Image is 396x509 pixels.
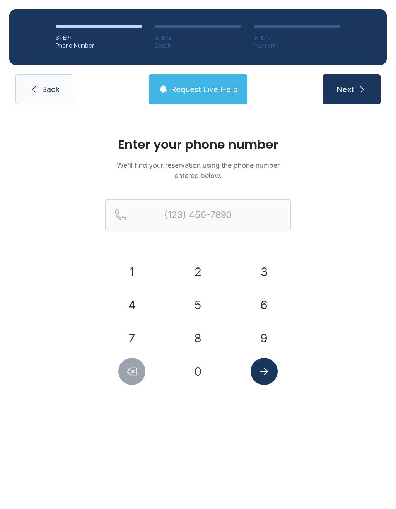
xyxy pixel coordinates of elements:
[105,199,291,230] input: Reservation phone number
[155,34,241,42] div: STEP 2
[105,138,291,151] h1: Enter your phone number
[254,42,340,49] div: Payment
[254,34,340,42] div: STEP 3
[336,84,354,95] span: Next
[251,325,278,352] button: 9
[42,84,60,95] span: Back
[118,291,145,318] button: 4
[251,291,278,318] button: 6
[105,160,291,181] p: We'll find your reservation using the phone number entered below.
[184,325,212,352] button: 8
[56,42,142,49] div: Phone Number
[56,34,142,42] div: STEP 1
[118,358,145,385] button: Delete number
[184,358,212,385] button: 0
[184,258,212,285] button: 2
[184,291,212,318] button: 5
[118,258,145,285] button: 1
[171,84,238,95] span: Request Live Help
[251,358,278,385] button: Submit lookup form
[251,258,278,285] button: 3
[155,42,241,49] div: Details
[118,325,145,352] button: 7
